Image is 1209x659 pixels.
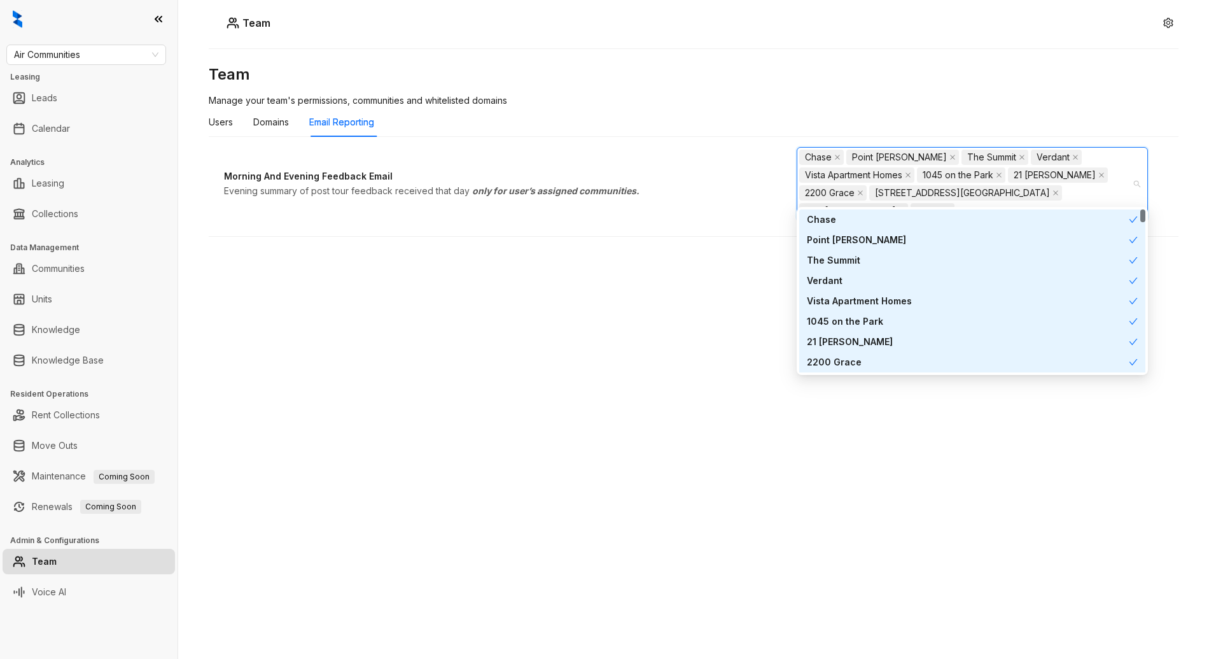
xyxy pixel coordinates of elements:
[3,201,175,227] li: Collections
[799,352,1145,372] div: 2200 Grace
[857,190,863,196] span: close
[807,233,1129,247] div: Point [PERSON_NAME]
[911,203,954,218] span: + 236 ...
[10,71,178,83] h3: Leasing
[32,256,85,281] a: Communities
[1014,168,1096,182] span: 21 [PERSON_NAME]
[3,287,175,312] li: Units
[239,15,270,31] h5: Team
[32,433,78,458] a: Move Outs
[807,274,1129,288] div: Verdant
[1129,297,1138,306] span: check
[1052,190,1059,196] span: close
[1098,172,1105,178] span: close
[805,150,832,164] span: Chase
[32,348,104,373] a: Knowledge Base
[1072,154,1079,160] span: close
[3,433,175,458] li: Move Outs
[14,45,158,64] span: Air Communities
[224,170,797,183] h4: Morning And Evening Feedback Email
[3,256,175,281] li: Communities
[807,335,1129,349] div: 21 [PERSON_NAME]
[807,355,1129,369] div: 2200 Grace
[805,186,855,200] span: 2200 Grace
[961,150,1028,165] span: The Summit
[1129,358,1138,367] span: check
[3,549,175,574] li: Team
[13,10,22,28] img: logo
[10,388,178,400] h3: Resident Operations
[799,250,1145,271] div: The Summit
[807,294,1129,308] div: Vista Apartment Homes
[799,203,908,218] span: 707 Leahy
[227,17,239,29] img: Users
[32,171,64,196] a: Leasing
[1129,215,1138,224] span: check
[905,172,911,178] span: close
[869,185,1062,201] span: 3400 Avenue of the Arts
[32,494,141,520] a: RenewalsComing Soon
[309,115,374,129] div: Email Reporting
[996,172,1002,178] span: close
[1129,337,1138,346] span: check
[852,150,947,164] span: Point [PERSON_NAME]
[799,230,1145,250] div: Point Bonita
[253,115,289,129] div: Domains
[807,213,1129,227] div: Chase
[3,402,175,428] li: Rent Collections
[807,253,1129,267] div: The Summit
[805,168,902,182] span: Vista Apartment Homes
[799,209,1145,230] div: Chase
[1129,236,1138,244] span: check
[846,150,959,165] span: Point Bonita
[32,402,100,428] a: Rent Collections
[3,348,175,373] li: Knowledge Base
[1008,167,1108,183] span: 21 Fitzsimons
[1129,317,1138,326] span: check
[10,242,178,253] h3: Data Management
[3,171,175,196] li: Leasing
[10,535,178,546] h3: Admin & Configurations
[799,185,867,201] span: 2200 Grace
[967,150,1016,164] span: The Summit
[32,85,57,111] a: Leads
[3,85,175,111] li: Leads
[472,185,639,196] i: only for user’s assigned communities.
[3,317,175,343] li: Knowledge
[807,315,1129,329] div: 1045 on the Park
[3,579,175,605] li: Voice AI
[799,332,1145,352] div: 21 Fitzsimons
[799,167,914,183] span: Vista Apartment Homes
[1129,276,1138,285] span: check
[1019,154,1025,160] span: close
[32,549,57,574] a: Team
[923,168,993,182] span: 1045 on the Park
[799,311,1145,332] div: 1045 on the Park
[1031,150,1082,165] span: Verdant
[834,154,841,160] span: close
[209,115,233,129] div: Users
[80,500,141,514] span: Coming Soon
[32,579,66,605] a: Voice AI
[10,157,178,168] h3: Analytics
[32,317,80,343] a: Knowledge
[209,95,507,106] span: Manage your team's permissions, communities and whitelisted domains
[94,470,155,484] span: Coming Soon
[3,116,175,141] li: Calendar
[3,494,175,520] li: Renewals
[32,287,52,312] a: Units
[1037,150,1070,164] span: Verdant
[32,201,78,227] a: Collections
[32,116,70,141] a: Calendar
[799,271,1145,291] div: Verdant
[949,154,956,160] span: close
[799,150,844,165] span: Chase
[875,186,1050,200] span: [STREET_ADDRESS][GEOGRAPHIC_DATA]
[209,64,1178,85] h3: Team
[1129,256,1138,265] span: check
[3,464,175,489] li: Maintenance
[1163,18,1173,28] span: setting
[917,167,1005,183] span: 1045 on the Park
[224,185,639,196] span: Evening summary of post tour feedback received that day
[805,204,896,218] span: 707 [PERSON_NAME]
